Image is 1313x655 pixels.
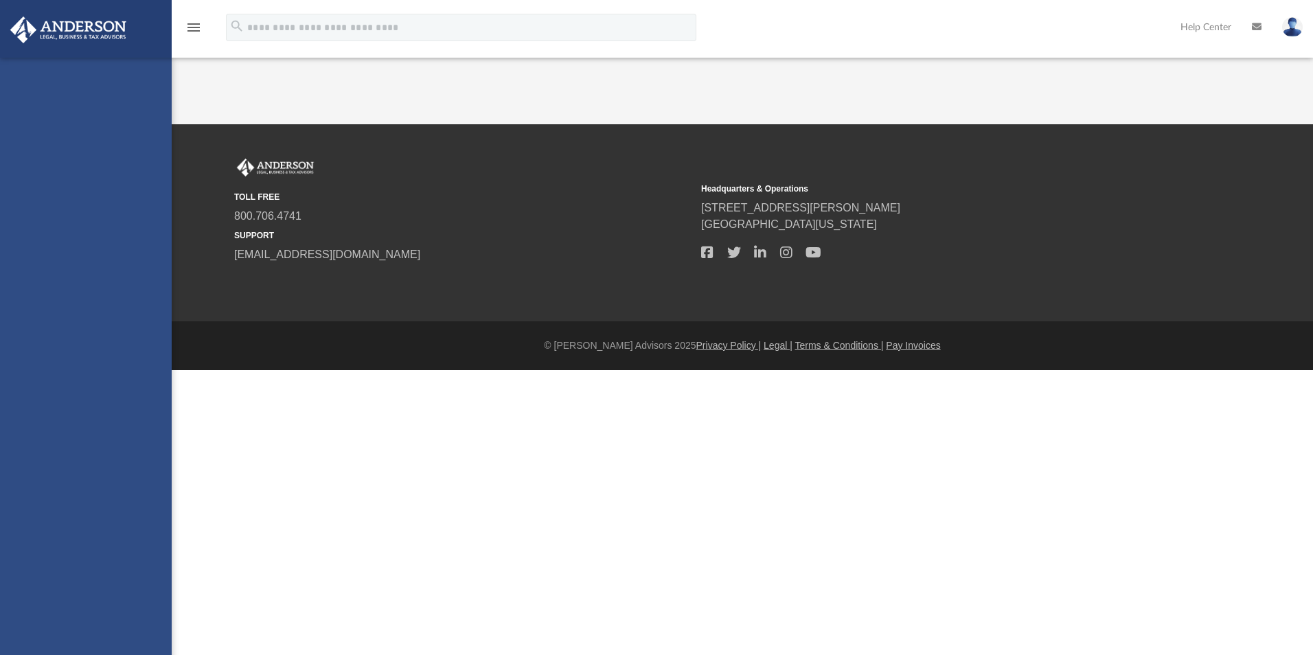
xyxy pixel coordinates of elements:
i: menu [185,19,202,36]
a: 800.706.4741 [234,210,301,222]
a: Terms & Conditions | [795,340,884,351]
a: Pay Invoices [886,340,940,351]
a: [STREET_ADDRESS][PERSON_NAME] [701,202,900,214]
small: SUPPORT [234,229,692,242]
small: TOLL FREE [234,191,692,203]
a: menu [185,26,202,36]
img: User Pic [1282,17,1303,37]
img: Anderson Advisors Platinum Portal [234,159,317,176]
img: Anderson Advisors Platinum Portal [6,16,130,43]
a: Privacy Policy | [696,340,762,351]
i: search [229,19,244,34]
a: [GEOGRAPHIC_DATA][US_STATE] [701,218,877,230]
a: [EMAIL_ADDRESS][DOMAIN_NAME] [234,249,420,260]
div: © [PERSON_NAME] Advisors 2025 [172,338,1313,353]
small: Headquarters & Operations [701,183,1158,195]
a: Legal | [764,340,792,351]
